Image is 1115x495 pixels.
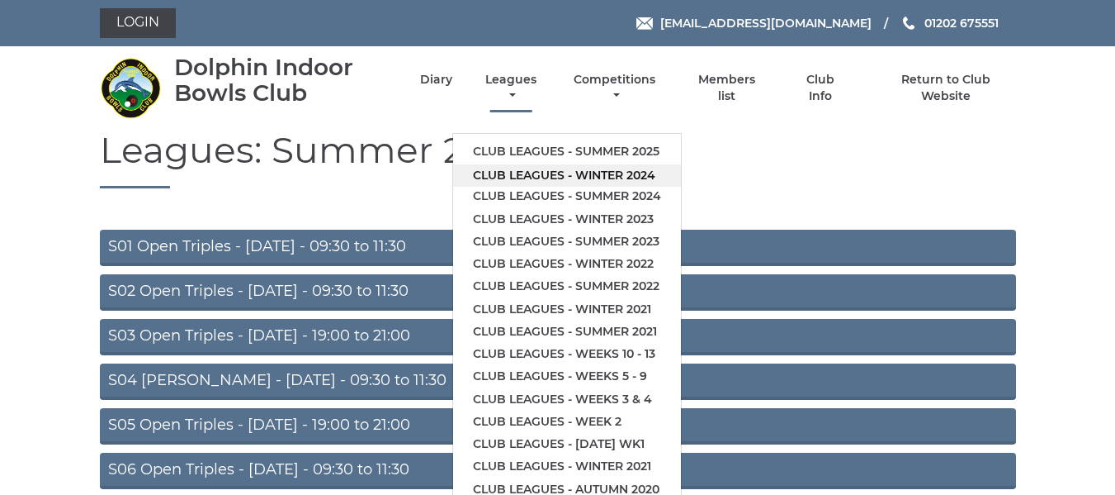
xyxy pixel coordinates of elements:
[453,231,681,253] a: Club leagues - Summer 2023
[100,57,162,119] img: Dolphin Indoor Bowls Club
[453,433,681,455] a: Club leagues - [DATE] wk1
[688,72,764,104] a: Members list
[453,185,681,207] a: Club leagues - Summer 2024
[453,164,681,187] a: Club leagues - Winter 2024
[900,14,999,32] a: Phone us 01202 675551
[636,17,653,30] img: Email
[453,253,681,275] a: Club leagues - Winter 2022
[100,408,1016,445] a: S05 Open Triples - [DATE] - 19:00 to 21:00
[100,364,1016,400] a: S04 [PERSON_NAME] - [DATE] - 09:30 to 11:30
[453,388,681,411] a: Club leagues - Weeks 3 & 4
[100,453,1016,489] a: S06 Open Triples - [DATE] - 09:30 to 11:30
[453,365,681,388] a: Club leagues - Weeks 5 - 9
[453,208,681,231] a: Club leagues - Winter 2023
[453,275,681,297] a: Club leagues - Summer 2022
[453,321,681,343] a: Club leagues - Summer 2021
[100,274,1016,311] a: S02 Open Triples - [DATE] - 09:30 to 11:30
[100,130,1016,188] h1: Leagues: Summer 2024
[420,72,452,88] a: Diary
[794,72,848,104] a: Club Info
[636,14,872,32] a: Email [EMAIL_ADDRESS][DOMAIN_NAME]
[924,16,999,31] span: 01202 675551
[100,230,1016,266] a: S01 Open Triples - [DATE] - 09:30 to 11:30
[453,298,681,321] a: Club leagues - Winter 2021
[453,455,681,478] a: Club leagues - Winter 2021
[453,140,681,163] a: Club leagues - Summer 2025
[100,319,1016,355] a: S03 Open Triples - [DATE] - 19:00 to 21:00
[903,17,914,30] img: Phone us
[876,72,1015,104] a: Return to Club Website
[174,55,391,106] div: Dolphin Indoor Bowls Club
[570,72,660,104] a: Competitions
[453,343,681,365] a: Club leagues - Weeks 10 - 13
[453,411,681,433] a: Club leagues - Week 2
[100,8,176,38] a: Login
[660,16,872,31] span: [EMAIL_ADDRESS][DOMAIN_NAME]
[481,72,541,104] a: Leagues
